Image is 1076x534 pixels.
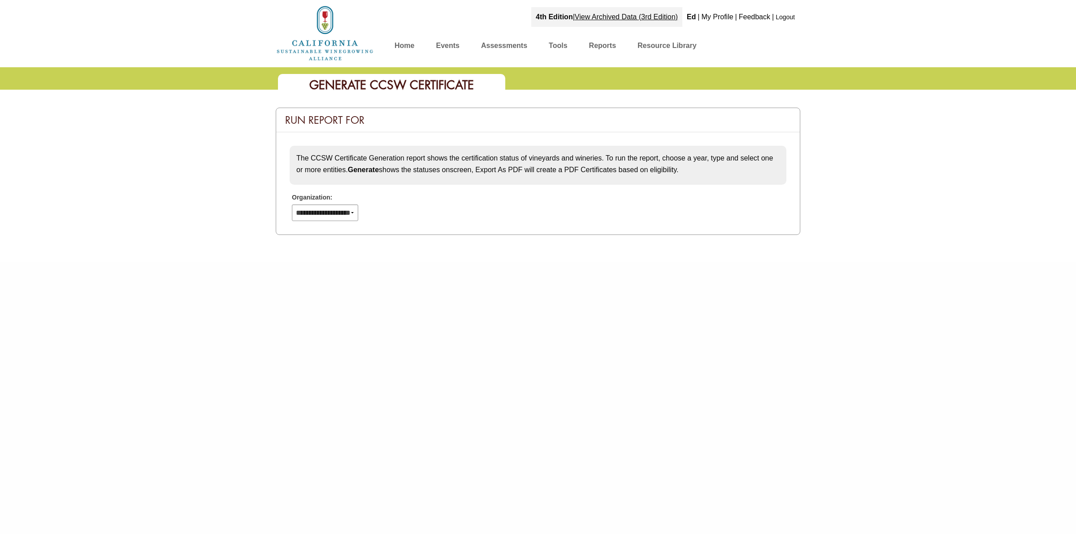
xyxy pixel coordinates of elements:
[734,7,738,27] div: |
[309,77,474,93] span: Generate CCSW Certificate
[697,7,700,27] div: |
[276,29,374,36] a: Home
[436,39,459,55] a: Events
[575,13,678,21] a: View Archived Data (3rd Edition)
[739,13,770,21] a: Feedback
[276,4,374,62] img: logo_cswa2x.png
[292,193,332,202] span: Organization:
[701,13,733,21] a: My Profile
[589,39,616,55] a: Reports
[536,13,573,21] strong: 4th Edition
[481,39,527,55] a: Assessments
[531,7,682,27] div: |
[687,13,696,21] b: Ed
[296,152,780,175] p: The CCSW Certificate Generation report shows the certification status of vineyards and wineries. ...
[395,39,414,55] a: Home
[348,166,379,174] strong: Generate
[549,39,567,55] a: Tools
[638,39,697,55] a: Resource Library
[771,7,775,27] div: |
[276,108,800,132] div: Run Report For
[776,13,795,21] a: Logout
